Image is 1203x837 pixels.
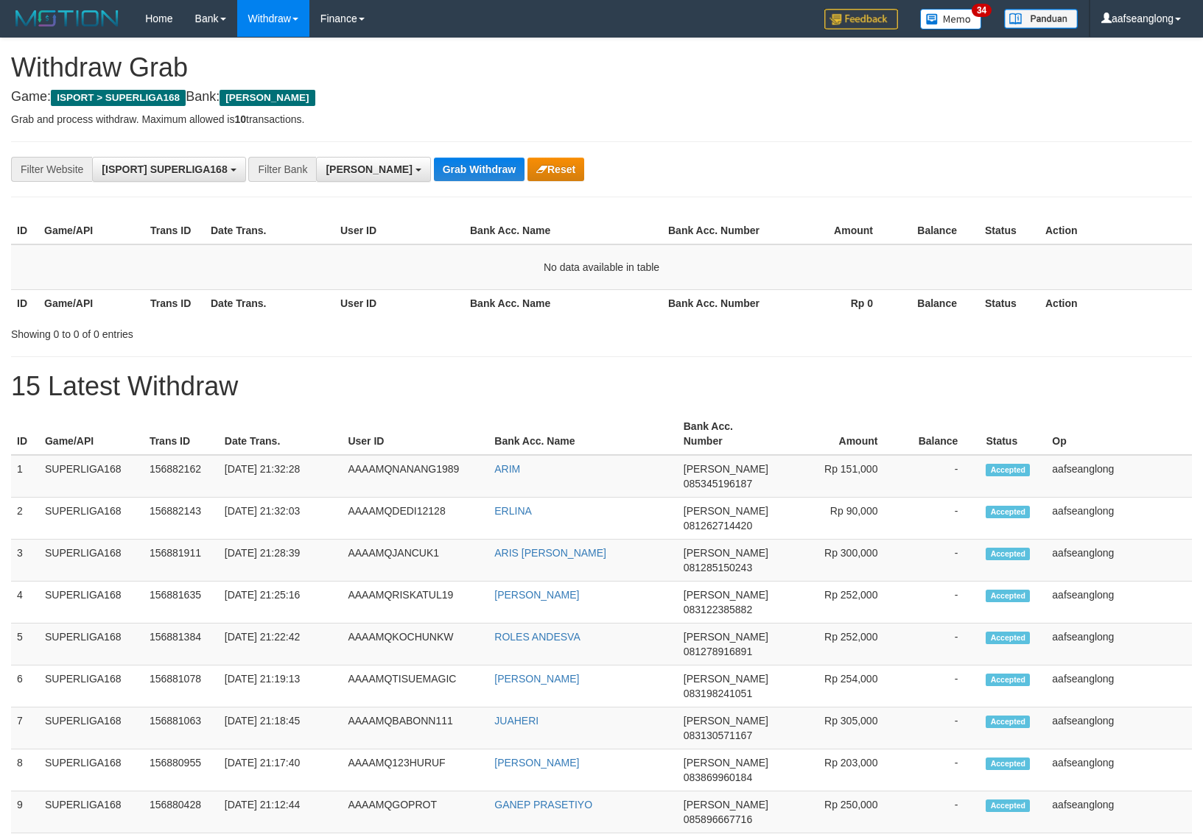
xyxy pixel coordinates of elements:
[972,4,992,17] span: 34
[494,799,592,810] a: GANEP PRASETIYO
[1046,707,1192,749] td: aafseanglong
[11,582,39,624] td: 4
[895,289,979,317] th: Balance
[779,582,900,624] td: Rp 252,000
[92,157,245,182] button: [ISPORT] SUPERLIGA168
[684,771,752,783] span: Copy 083869960184 to clipboard
[342,540,488,582] td: AAAAMQJANCUK1
[11,540,39,582] td: 3
[1046,498,1192,540] td: aafseanglong
[895,217,979,244] th: Balance
[1046,540,1192,582] td: aafseanglong
[39,749,144,791] td: SUPERLIGA168
[1046,455,1192,498] td: aafseanglong
[11,749,39,791] td: 8
[768,289,895,317] th: Rp 0
[434,158,525,181] button: Grab Withdraw
[219,413,343,455] th: Date Trans.
[342,413,488,455] th: User ID
[11,455,39,498] td: 1
[1039,289,1192,317] th: Action
[494,505,532,517] a: ERLINA
[219,749,343,791] td: [DATE] 21:17:40
[684,715,768,727] span: [PERSON_NAME]
[684,589,768,601] span: [PERSON_NAME]
[824,9,898,29] img: Feedback.jpg
[102,163,227,175] span: [ISPORT] SUPERLIGA168
[684,688,752,699] span: Copy 083198241051 to clipboard
[234,113,246,125] strong: 10
[144,665,219,707] td: 156881078
[662,289,768,317] th: Bank Acc. Number
[144,455,219,498] td: 156882162
[494,547,606,559] a: ARIS [PERSON_NAME]
[899,455,980,498] td: -
[899,749,980,791] td: -
[1039,217,1192,244] th: Action
[684,813,752,825] span: Copy 085896667716 to clipboard
[899,582,980,624] td: -
[494,715,539,727] a: JUAHERI
[899,624,980,665] td: -
[144,289,205,317] th: Trans ID
[11,707,39,749] td: 7
[684,799,768,810] span: [PERSON_NAME]
[779,749,900,791] td: Rp 203,000
[488,413,677,455] th: Bank Acc. Name
[684,730,752,741] span: Copy 083130571167 to clipboard
[986,590,1030,602] span: Accepted
[494,463,520,475] a: ARIM
[986,632,1030,644] span: Accepted
[342,624,488,665] td: AAAAMQKOCHUNKW
[684,646,752,657] span: Copy 081278916891 to clipboard
[248,157,316,182] div: Filter Bank
[779,413,900,455] th: Amount
[144,413,219,455] th: Trans ID
[219,665,343,707] td: [DATE] 21:19:13
[38,217,144,244] th: Game/API
[494,757,579,769] a: [PERSON_NAME]
[11,321,490,342] div: Showing 0 to 0 of 0 entries
[39,791,144,833] td: SUPERLIGA168
[219,582,343,624] td: [DATE] 21:25:16
[342,707,488,749] td: AAAAMQBABONN111
[1004,9,1078,29] img: panduan.png
[662,217,768,244] th: Bank Acc. Number
[1046,791,1192,833] td: aafseanglong
[779,707,900,749] td: Rp 305,000
[205,289,334,317] th: Date Trans.
[144,707,219,749] td: 156881063
[219,455,343,498] td: [DATE] 21:32:28
[527,158,584,181] button: Reset
[11,665,39,707] td: 6
[899,665,980,707] td: -
[980,413,1046,455] th: Status
[11,53,1192,82] h1: Withdraw Grab
[494,589,579,601] a: [PERSON_NAME]
[334,217,464,244] th: User ID
[11,7,123,29] img: MOTION_logo.png
[768,217,895,244] th: Amount
[316,157,430,182] button: [PERSON_NAME]
[684,505,768,517] span: [PERSON_NAME]
[39,498,144,540] td: SUPERLIGA168
[219,791,343,833] td: [DATE] 21:12:44
[494,673,579,685] a: [PERSON_NAME]
[39,707,144,749] td: SUPERLIGA168
[11,157,92,182] div: Filter Website
[219,540,343,582] td: [DATE] 21:28:39
[39,540,144,582] td: SUPERLIGA168
[1046,582,1192,624] td: aafseanglong
[39,665,144,707] td: SUPERLIGA168
[979,289,1039,317] th: Status
[684,604,752,615] span: Copy 083122385882 to clipboard
[1046,749,1192,791] td: aafseanglong
[1046,665,1192,707] td: aafseanglong
[684,547,768,559] span: [PERSON_NAME]
[11,413,39,455] th: ID
[219,624,343,665] td: [DATE] 21:22:42
[144,217,205,244] th: Trans ID
[986,716,1030,728] span: Accepted
[684,478,752,490] span: Copy 085345196187 to clipboard
[144,582,219,624] td: 156881635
